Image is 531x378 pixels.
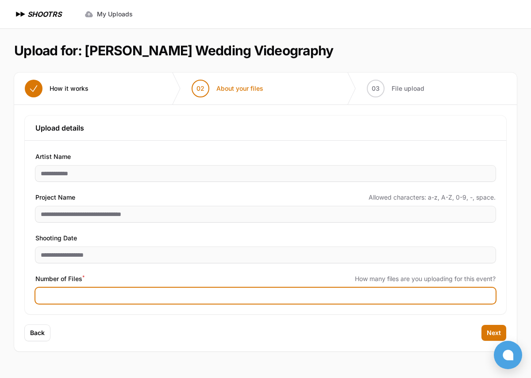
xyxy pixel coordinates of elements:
span: Number of Files [35,274,85,284]
h1: Upload for: [PERSON_NAME] Wedding Videography [14,42,333,58]
span: Back [30,328,45,337]
span: Project Name [35,192,75,203]
span: 03 [372,84,380,93]
span: Artist Name [35,151,71,162]
a: SHOOTRS SHOOTRS [14,9,62,19]
button: 03 File upload [356,73,435,104]
img: SHOOTRS [14,9,27,19]
span: 02 [196,84,204,93]
span: File upload [392,84,424,93]
button: Next [481,325,506,341]
span: Shooting Date [35,233,77,243]
button: Open chat window [494,341,522,369]
span: How many files are you uploading for this event? [355,274,496,283]
h1: SHOOTRS [27,9,62,19]
button: How it works [14,73,99,104]
span: About your files [216,84,263,93]
span: Next [487,328,501,337]
span: My Uploads [97,10,133,19]
button: Back [25,325,50,341]
button: 02 About your files [181,73,274,104]
span: Allowed characters: a-z, A-Z, 0-9, -, space. [369,193,496,202]
h3: Upload details [35,123,496,133]
a: My Uploads [79,6,138,22]
span: How it works [50,84,88,93]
